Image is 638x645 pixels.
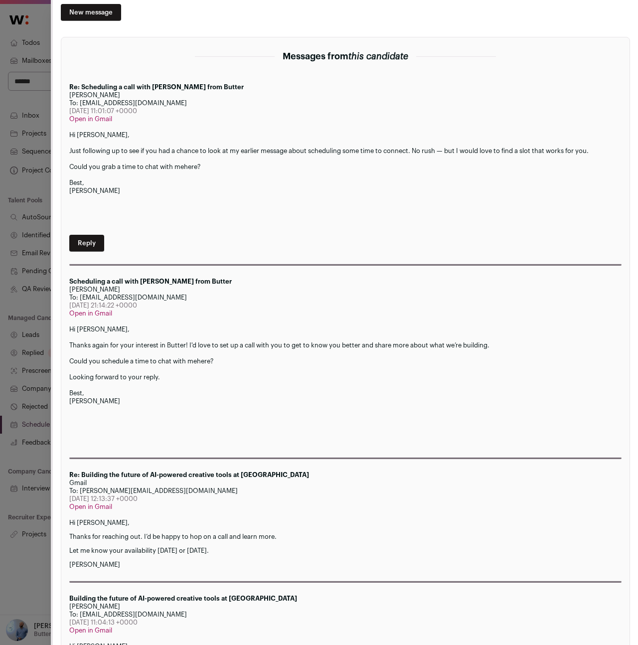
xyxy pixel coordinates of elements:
[69,91,622,99] div: [PERSON_NAME]
[61,4,121,21] a: New message
[69,561,622,569] p: [PERSON_NAME]
[69,163,622,171] div: Could you grab a time to chat with me ?
[69,286,622,294] div: [PERSON_NAME]
[69,310,112,317] a: Open in Gmail
[69,107,622,115] div: [DATE] 11:01:07 +0000
[69,503,112,510] a: Open in Gmail
[69,495,622,503] div: [DATE] 12:13:37 +0000
[69,487,622,495] div: To: [PERSON_NAME][EMAIL_ADDRESS][DOMAIN_NAME]
[69,294,622,302] div: To: [EMAIL_ADDRESS][DOMAIN_NAME]
[69,611,622,619] div: To: [EMAIL_ADDRESS][DOMAIN_NAME]
[69,389,622,397] div: Best,
[69,147,622,155] div: Just following up to see if you had a chance to look at my earlier message about scheduling some ...
[197,358,210,364] a: here
[69,131,622,139] div: Hi [PERSON_NAME],
[69,179,622,187] div: Best,
[69,479,622,487] div: Gmail
[69,619,622,627] div: [DATE] 11:04:13 +0000
[69,187,622,195] div: [PERSON_NAME]
[69,471,622,479] div: Re: Building the future of AI-powered creative tools at [GEOGRAPHIC_DATA]
[184,163,197,170] a: here
[69,116,112,122] a: Open in Gmail
[69,595,622,603] div: Building the future of AI-powered creative tools at [GEOGRAPHIC_DATA]
[69,235,104,252] a: Reply
[69,603,622,611] div: [PERSON_NAME]
[69,83,622,91] div: Re: Scheduling a call with [PERSON_NAME] from Butter
[69,547,622,555] p: Let me know your availability [DATE] or [DATE].
[69,373,622,381] div: Looking forward to your reply.
[69,302,622,310] div: [DATE] 21:14:22 +0000
[69,278,622,286] div: Scheduling a call with [PERSON_NAME] from Butter
[283,49,408,63] h2: Messages from
[69,341,622,349] div: Thanks again for your interest in Butter! I'd love to set up a call with you to get to know you b...
[69,519,622,527] p: Hi [PERSON_NAME],
[69,627,112,634] a: Open in Gmail
[348,52,408,61] span: this candidate
[69,397,622,405] div: [PERSON_NAME]
[69,357,622,365] div: Could you schedule a time to chat with me ?
[69,99,622,107] div: To: [EMAIL_ADDRESS][DOMAIN_NAME]
[69,325,622,333] div: Hi [PERSON_NAME],
[69,533,622,541] p: Thanks for reaching out. I’d be happy to hop on a call and learn more.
